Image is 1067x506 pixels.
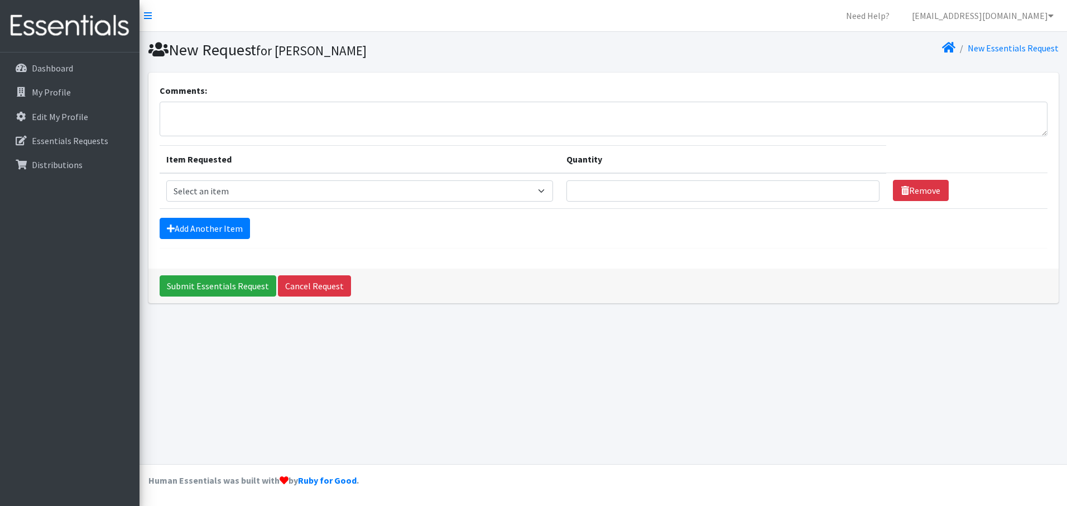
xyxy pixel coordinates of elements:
[893,180,949,201] a: Remove
[32,159,83,170] p: Distributions
[32,87,71,98] p: My Profile
[4,57,135,79] a: Dashboard
[160,84,207,97] label: Comments:
[298,475,357,486] a: Ruby for Good
[560,145,886,173] th: Quantity
[968,42,1059,54] a: New Essentials Request
[148,40,599,60] h1: New Request
[278,275,351,297] a: Cancel Request
[160,145,560,173] th: Item Requested
[4,7,135,45] img: HumanEssentials
[32,111,88,122] p: Edit My Profile
[903,4,1063,27] a: [EMAIL_ADDRESS][DOMAIN_NAME]
[160,218,250,239] a: Add Another Item
[256,42,367,59] small: for [PERSON_NAME]
[4,81,135,103] a: My Profile
[148,475,359,486] strong: Human Essentials was built with by .
[4,130,135,152] a: Essentials Requests
[160,275,276,297] input: Submit Essentials Request
[837,4,898,27] a: Need Help?
[4,154,135,176] a: Distributions
[4,106,135,128] a: Edit My Profile
[32,63,73,74] p: Dashboard
[32,135,108,146] p: Essentials Requests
